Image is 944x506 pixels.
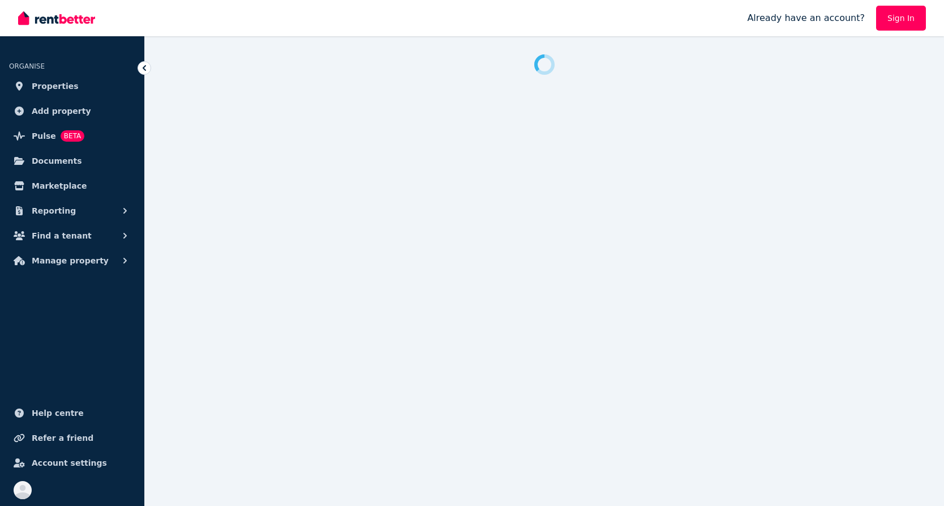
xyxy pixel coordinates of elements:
[32,229,92,243] span: Find a tenant
[32,431,93,445] span: Refer a friend
[876,6,926,31] a: Sign In
[9,224,135,247] button: Find a tenant
[747,11,865,25] span: Already have an account?
[32,129,56,143] span: Pulse
[32,456,107,470] span: Account settings
[32,179,87,193] span: Marketplace
[9,75,135,97] a: Properties
[9,175,135,197] a: Marketplace
[9,402,135,424] a: Help centre
[9,427,135,449] a: Refer a friend
[32,406,84,420] span: Help centre
[9,150,135,172] a: Documents
[9,452,135,474] a: Account settings
[32,79,79,93] span: Properties
[9,249,135,272] button: Manage property
[32,104,91,118] span: Add property
[32,154,82,168] span: Documents
[32,204,76,218] span: Reporting
[18,10,95,27] img: RentBetter
[9,199,135,222] button: Reporting
[9,100,135,122] a: Add property
[32,254,109,267] span: Manage property
[9,125,135,147] a: PulseBETA
[61,130,84,142] span: BETA
[9,62,45,70] span: ORGANISE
